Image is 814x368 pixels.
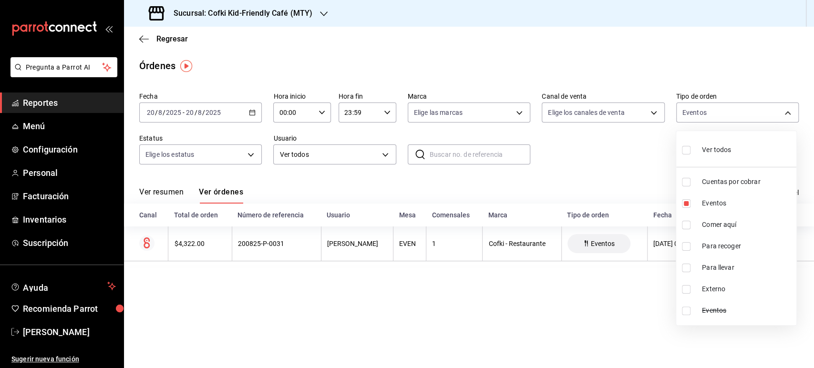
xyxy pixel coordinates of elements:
img: Tooltip marker [180,60,192,72]
span: Eventos [702,198,793,208]
span: Para recoger [702,241,793,251]
span: Para llevar [702,263,793,273]
span: Eventos [702,306,793,316]
span: Ver todos [702,145,731,155]
span: Externo [702,284,793,294]
span: Cuentas por cobrar [702,177,793,187]
span: Comer aquí [702,220,793,230]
